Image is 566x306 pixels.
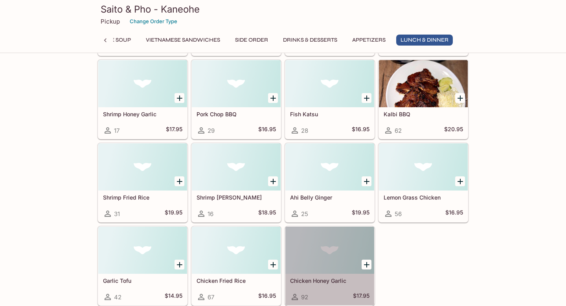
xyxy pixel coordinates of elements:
a: Garlic Tofu42$14.95 [98,226,187,306]
h5: $17.95 [166,126,182,135]
p: Pickup [101,18,120,25]
button: Change Order Type [126,15,181,27]
h5: $16.95 [258,292,276,302]
button: Add Fish Katsu [362,93,371,103]
span: 16 [208,210,213,218]
h5: Shrimp [PERSON_NAME] [197,194,276,201]
span: 17 [114,127,119,134]
button: Add Garlic Tofu [175,260,184,269]
button: Add Lemon Grass Chicken [455,176,465,186]
button: Add Shrimp Fried Rice [175,176,184,186]
button: Appetizers [348,35,390,46]
h5: $17.95 [353,292,369,302]
a: Ahi Belly Ginger25$19.95 [285,143,375,222]
h5: $14.95 [165,292,182,302]
div: Shrimp Honey Garlic [98,60,187,107]
div: Lemon Grass Chicken [379,143,468,191]
button: Side Order [231,35,272,46]
h5: Ahi Belly Ginger [290,194,369,201]
h5: $19.95 [352,209,369,218]
span: 42 [114,293,121,301]
h5: Fish Katsu [290,111,369,117]
div: Shrimp Fried Rice [98,143,187,191]
h5: Shrimp Fried Rice [103,194,182,201]
a: Lemon Grass Chicken56$16.95 [379,143,468,222]
button: Add Shrimp Honey Garlic [175,93,184,103]
div: Ahi Belly Ginger [285,143,374,191]
h5: $19.95 [165,209,182,218]
h5: $20.95 [444,126,463,135]
button: Add Ahi Belly Ginger [362,176,371,186]
span: 28 [301,127,308,134]
h3: Saito & Pho - Kaneohe [101,3,465,15]
a: Chicken Honey Garlic92$17.95 [285,226,375,306]
span: 31 [114,210,120,218]
h5: Kalbi BBQ [384,111,463,117]
h5: Lemon Grass Chicken [384,194,463,201]
span: 67 [208,293,214,301]
h5: Pork Chop BBQ [197,111,276,117]
button: Add Shrimp Curry [268,176,278,186]
a: Pork Chop BBQ29$16.95 [191,60,281,139]
a: Shrimp [PERSON_NAME]16$18.95 [191,143,281,222]
button: Drinks & Desserts [279,35,342,46]
span: 29 [208,127,215,134]
span: 56 [395,210,402,218]
button: Vietnamese Sandwiches [141,35,224,46]
div: Fish Katsu [285,60,374,107]
button: Add Chicken Honey Garlic [362,260,371,269]
h5: Chicken Fried Rice [197,277,276,284]
h5: $16.95 [258,126,276,135]
a: Shrimp Fried Rice31$19.95 [98,143,187,222]
h5: Chicken Honey Garlic [290,277,369,284]
h5: Shrimp Honey Garlic [103,111,182,117]
span: 62 [395,127,402,134]
div: Pork Chop BBQ [192,60,281,107]
span: 92 [301,293,308,301]
div: Shrimp Curry [192,143,281,191]
div: Garlic Tofu [98,227,187,274]
button: Add Pork Chop BBQ [268,93,278,103]
a: Fish Katsu28$16.95 [285,60,375,139]
a: Kalbi BBQ62$20.95 [379,60,468,139]
h5: $18.95 [258,209,276,218]
div: Kalbi BBQ [379,60,468,107]
span: 25 [301,210,308,218]
h5: $16.95 [352,126,369,135]
button: Add Chicken Fried Rice [268,260,278,269]
button: Add Kalbi BBQ [455,93,465,103]
h5: $16.95 [445,209,463,218]
div: Chicken Fried Rice [192,227,281,274]
div: Chicken Honey Garlic [285,227,374,274]
button: Lunch & Dinner [396,35,453,46]
h5: Garlic Tofu [103,277,182,284]
a: Shrimp Honey Garlic17$17.95 [98,60,187,139]
a: Chicken Fried Rice67$16.95 [191,226,281,306]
